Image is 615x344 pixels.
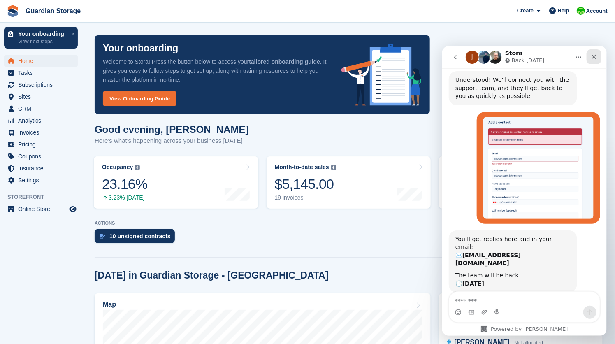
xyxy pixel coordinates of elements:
[7,5,19,17] img: stora-icon-8386f47178a22dfd0bd8f6a31ec36ba5ce8667c1dd55bd0f319d3a0aa187defe.svg
[103,57,328,84] p: Welcome to Stora! Press the button below to access your . It gives you easy to follow steps to ge...
[7,193,82,201] span: Storefront
[442,46,607,336] iframe: Intercom live chat
[18,67,67,79] span: Tasks
[4,115,78,126] a: menu
[18,91,67,102] span: Sites
[18,174,67,186] span: Settings
[95,124,249,135] h1: Good evening, [PERSON_NAME]
[4,79,78,91] a: menu
[439,156,603,209] a: Awaiting payment $2,285.00 9 invoices
[577,7,585,15] img: Andrew Kinakin
[18,31,67,37] p: Your onboarding
[94,156,258,209] a: Occupancy 23.16% 3.23% [DATE]
[586,7,608,15] span: Account
[102,176,147,193] div: 23.16%
[4,127,78,138] a: menu
[100,234,105,239] img: contract_signature_icon-13c848040528278c33f63329250d36e43548de30e8caae1d1a13099fd9432cc5.svg
[4,103,78,114] a: menu
[95,270,329,281] h2: [DATE] in Guardian Storage - [GEOGRAPHIC_DATA]
[4,67,78,79] a: menu
[18,79,67,91] span: Subscriptions
[103,44,179,53] p: Your onboarding
[18,38,67,45] p: View next steps
[18,203,67,215] span: Online Store
[109,233,171,239] div: 10 unsigned contracts
[95,229,179,247] a: 10 unsigned contracts
[267,156,431,209] a: Month-to-date sales $5,145.00 19 invoices
[18,103,67,114] span: CRM
[4,27,78,49] a: Your onboarding View next steps
[18,139,67,150] span: Pricing
[275,164,329,171] div: Month-to-date sales
[103,301,116,308] h2: Map
[68,204,78,214] a: Preview store
[4,174,78,186] a: menu
[275,194,336,201] div: 19 invoices
[22,4,84,18] a: Guardian Storage
[135,165,140,170] img: icon-info-grey-7440780725fd019a000dd9b08b2336e03edf1995a4989e88bcd33f0948082b44.svg
[102,164,133,171] div: Occupancy
[249,58,320,65] strong: tailored onboarding guide
[341,44,422,106] img: onboarding-info-6c161a55d2c0e0a8cae90662b2fe09162a5109e8cc188191df67fb4f79e88e88.svg
[331,165,336,170] img: icon-info-grey-7440780725fd019a000dd9b08b2336e03edf1995a4989e88bcd33f0948082b44.svg
[18,127,67,138] span: Invoices
[4,139,78,150] a: menu
[18,163,67,174] span: Insurance
[4,163,78,174] a: menu
[517,7,534,15] span: Create
[95,136,249,146] p: Here's what's happening across your business [DATE]
[558,7,569,15] span: Help
[4,151,78,162] a: menu
[103,91,176,106] a: View Onboarding Guide
[4,55,78,67] a: menu
[275,176,336,193] div: $5,145.00
[102,194,147,201] div: 3.23% [DATE]
[4,91,78,102] a: menu
[18,55,67,67] span: Home
[18,151,67,162] span: Coupons
[95,221,603,226] p: ACTIONS
[18,115,67,126] span: Analytics
[4,203,78,215] a: menu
